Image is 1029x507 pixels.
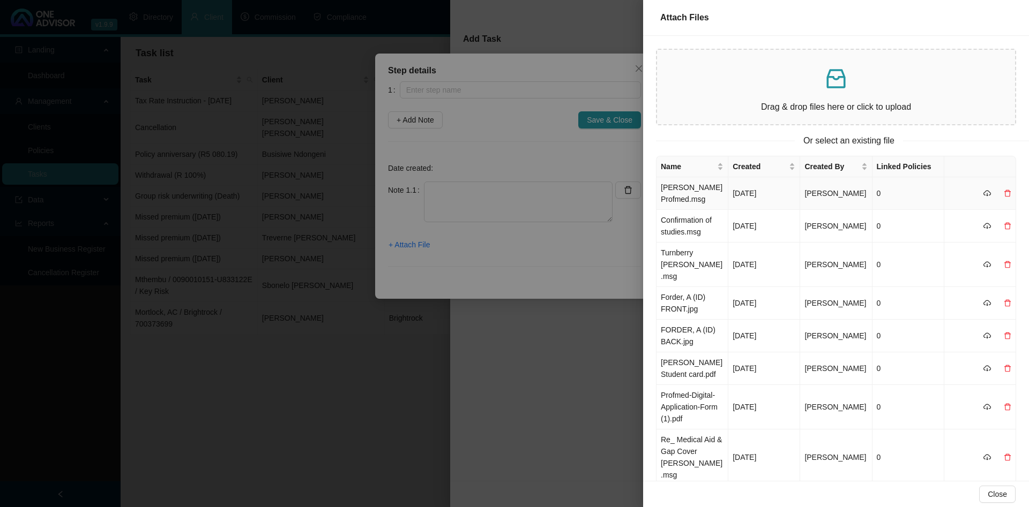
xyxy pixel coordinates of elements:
td: 0 [873,243,944,287]
td: 0 [873,352,944,385]
td: Confirmation of studies.msg [657,210,728,243]
span: cloud-download [983,299,991,307]
td: 0 [873,287,944,320]
td: [PERSON_NAME] Profmed.msg [657,177,728,210]
td: Re_ Medical Aid & Gap Cover [PERSON_NAME].msg [657,429,728,486]
td: 0 [873,177,944,210]
td: [DATE] [728,210,800,243]
span: [PERSON_NAME] [804,453,866,461]
td: [DATE] [728,243,800,287]
span: delete [1004,403,1011,411]
span: Attach Files [660,13,709,22]
td: 0 [873,320,944,352]
span: cloud-download [983,365,991,372]
span: cloud-download [983,261,991,268]
span: [PERSON_NAME] [804,260,866,269]
span: delete [1004,365,1011,372]
span: delete [1004,453,1011,461]
p: Drag & drop files here or click to upload [666,100,1006,113]
span: Close [988,488,1007,500]
span: delete [1004,222,1011,230]
td: [DATE] [728,320,800,352]
th: Linked Policies [873,156,944,177]
th: Created By [800,156,872,177]
span: cloud-download [983,403,991,411]
button: Close [979,486,1016,503]
span: cloud-download [983,453,991,461]
td: [PERSON_NAME] Student card.pdf [657,352,728,385]
span: Created By [804,161,859,172]
span: [PERSON_NAME] [804,299,866,307]
td: 0 [873,429,944,486]
span: delete [1004,261,1011,268]
th: Name [657,156,728,177]
span: Created [733,161,787,172]
span: inbox [823,66,849,92]
td: 0 [873,210,944,243]
td: [DATE] [728,385,800,429]
span: [PERSON_NAME] [804,403,866,411]
td: [DATE] [728,287,800,320]
td: [DATE] [728,352,800,385]
td: [DATE] [728,429,800,486]
td: 0 [873,385,944,429]
span: delete [1004,299,1011,307]
td: Profmed-Digital-Application-Form (1).pdf [657,385,728,429]
span: cloud-download [983,332,991,339]
td: Turnberry [PERSON_NAME].msg [657,243,728,287]
span: Name [661,161,715,172]
span: [PERSON_NAME] [804,189,866,198]
td: Forder, A (ID) FRONT.jpg [657,287,728,320]
td: [DATE] [728,177,800,210]
span: delete [1004,332,1011,339]
span: [PERSON_NAME] [804,364,866,373]
span: [PERSON_NAME] [804,222,866,230]
span: inboxDrag & drop files here or click to upload [657,50,1015,124]
span: cloud-download [983,190,991,197]
span: Or select an existing file [795,134,903,147]
span: [PERSON_NAME] [804,331,866,340]
span: delete [1004,190,1011,197]
span: cloud-download [983,222,991,230]
th: Created [728,156,800,177]
td: FORDER, A (ID) BACK.jpg [657,320,728,352]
